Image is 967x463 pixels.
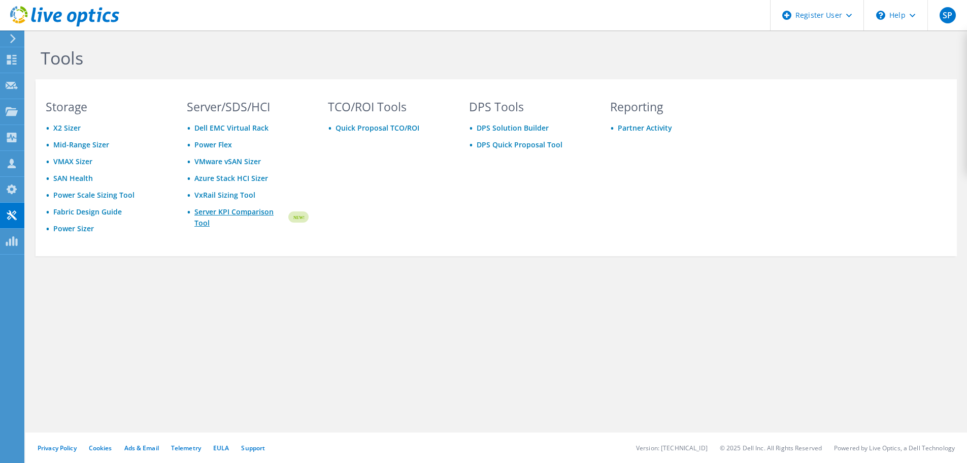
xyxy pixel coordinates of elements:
span: SP [940,7,956,23]
h3: TCO/ROI Tools [328,101,450,112]
a: DPS Quick Proposal Tool [477,140,562,149]
img: new-badge.svg [287,205,309,229]
svg: \n [876,11,885,20]
h3: Storage [46,101,168,112]
a: Mid-Range Sizer [53,140,109,149]
a: VxRail Sizing Tool [194,190,255,200]
a: Power Flex [194,140,232,149]
li: Version: [TECHNICAL_ID] [636,444,708,452]
a: Fabric Design Guide [53,207,122,217]
a: Cookies [89,444,112,452]
a: Power Scale Sizing Tool [53,190,135,200]
a: Power Sizer [53,224,94,233]
a: Server KPI Comparison Tool [194,206,287,229]
a: Partner Activity [618,123,672,133]
a: Azure Stack HCI Sizer [194,173,268,183]
a: X2 Sizer [53,123,81,133]
a: Quick Proposal TCO/ROI [336,123,419,133]
a: EULA [213,444,229,452]
a: Dell EMC Virtual Rack [194,123,269,133]
a: Support [241,444,265,452]
h1: Tools [41,47,726,69]
a: VMware vSAN Sizer [194,157,261,166]
a: VMAX Sizer [53,157,92,166]
a: Ads & Email [124,444,159,452]
a: Telemetry [171,444,201,452]
li: © 2025 Dell Inc. All Rights Reserved [720,444,822,452]
a: Privacy Policy [38,444,77,452]
li: Powered by Live Optics, a Dell Technology [834,444,955,452]
a: SAN Health [53,173,93,183]
a: DPS Solution Builder [477,123,549,133]
h3: DPS Tools [469,101,591,112]
h3: Server/SDS/HCI [187,101,309,112]
h3: Reporting [610,101,732,112]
